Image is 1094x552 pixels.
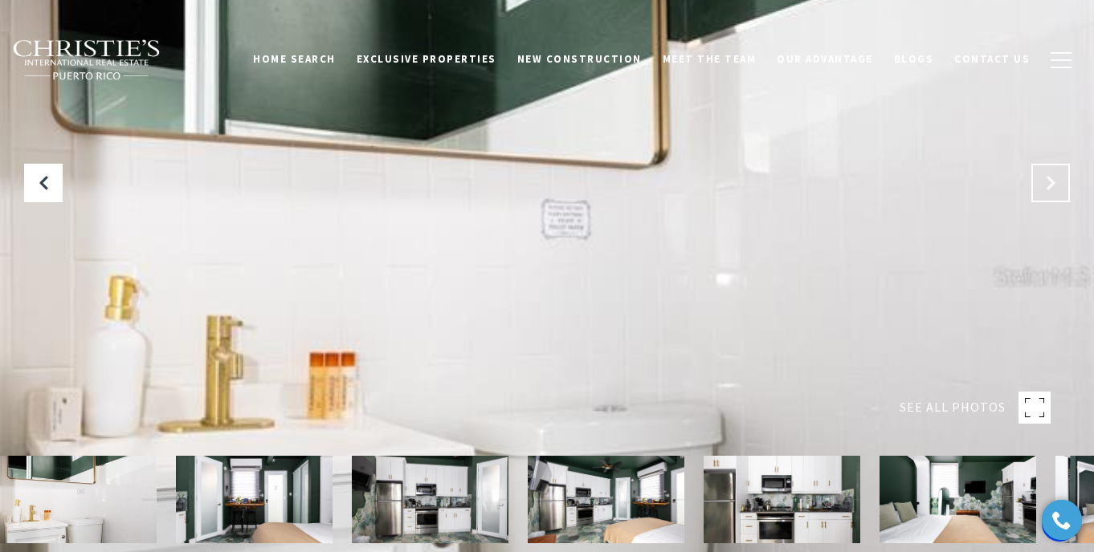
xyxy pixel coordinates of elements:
[357,52,496,66] span: Exclusive Properties
[176,456,333,543] img: 9 CALLE DEL MERCADO
[528,456,684,543] img: 9 CALLE DEL MERCADO
[517,52,642,66] span: New Construction
[1031,164,1070,202] button: Next Slide
[880,456,1036,543] img: 9 CALLE DEL MERCADO
[652,44,767,75] a: Meet the Team
[12,39,161,81] img: Christie's International Real Estate black text logo
[1040,37,1082,83] button: button
[766,44,884,75] a: Our Advantage
[243,44,346,75] a: Home Search
[900,397,1006,418] span: SEE ALL PHOTOS
[352,456,508,543] img: 9 CALLE DEL MERCADO
[954,52,1030,66] span: Contact Us
[884,44,945,75] a: Blogs
[704,456,860,543] img: 9 CALLE DEL MERCADO
[507,44,652,75] a: New Construction
[24,164,63,202] button: Previous Slide
[346,44,507,75] a: Exclusive Properties
[894,52,934,66] span: Blogs
[777,52,873,66] span: Our Advantage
